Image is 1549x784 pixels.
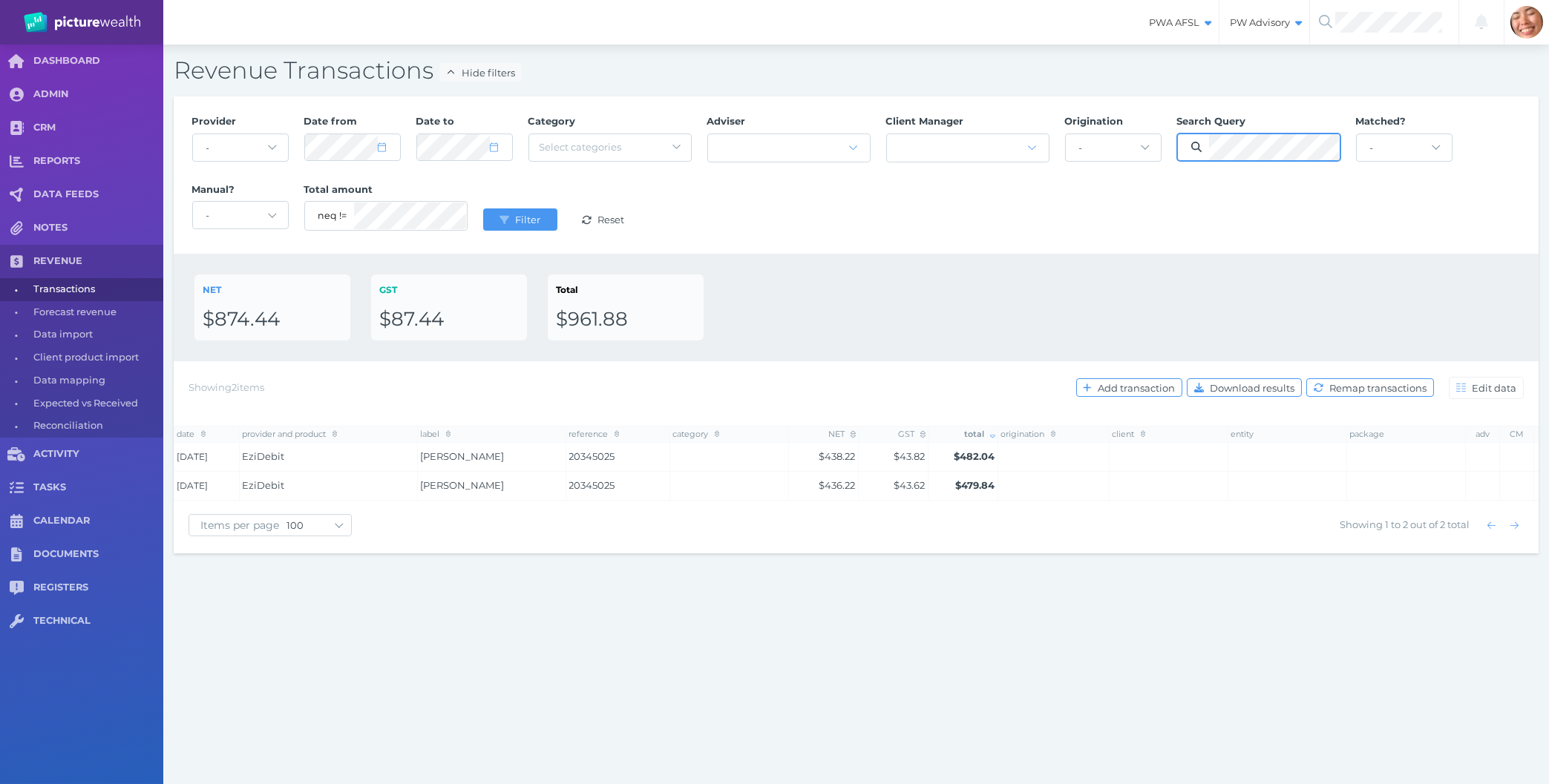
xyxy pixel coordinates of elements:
[1500,426,1534,442] th: CM
[483,208,557,231] button: Filter
[956,479,995,491] span: $479.84
[964,429,995,439] span: total
[33,255,163,268] span: REVENUE
[33,122,163,134] span: CRM
[439,63,522,82] button: Hide filters
[1219,16,1309,29] span: PW Advisory
[1347,426,1466,442] th: package
[707,115,746,127] span: Adviser
[569,429,620,439] span: reference
[1228,426,1347,442] th: entity
[33,155,163,168] span: REPORTS
[886,115,964,127] span: Client Manager
[33,415,158,438] span: Reconciliation
[1469,382,1523,394] span: Edit data
[174,443,240,472] td: [DATE]
[1207,382,1301,394] span: Download results
[1177,115,1246,127] span: Search Query
[566,208,641,231] button: Reset
[304,115,358,127] span: Date from
[189,518,286,532] span: Items per page
[1139,16,1219,29] span: PWA AFSL
[33,323,158,346] span: Data import
[379,307,519,332] div: $87.44
[33,481,163,494] span: TASKS
[174,55,1539,86] h2: Revenue Transactions
[1306,378,1434,397] button: Remap transactions
[1466,426,1500,442] th: adv
[33,392,158,415] span: Expected vs Received
[33,615,163,627] span: TECHNICAL
[528,115,576,127] span: Category
[898,429,926,439] span: GST
[421,429,451,439] span: label
[33,515,163,527] span: CALENDAR
[569,449,667,464] span: 20345025
[1076,378,1182,397] button: Add transaction
[421,450,505,462] span: [PERSON_NAME]
[556,307,695,332] div: $961.88
[458,67,521,79] span: Hide filters
[954,450,995,462] span: $482.04
[33,548,163,561] span: DOCUMENTS
[819,479,856,491] span: $436.22
[192,183,235,195] span: Manual?
[1065,115,1124,127] span: Origination
[203,284,221,295] span: NET
[177,429,206,439] span: date
[540,141,622,153] span: Select categories
[1095,382,1182,394] span: Add transaction
[1505,516,1524,535] button: Show next page
[379,284,397,295] span: GST
[33,346,158,369] span: Client product import
[318,202,347,230] select: eq = equals; neq = not equals; lt = less than; gt = greater than
[243,429,338,439] span: provider and product
[304,183,373,195] span: Total amount
[421,479,505,491] span: [PERSON_NAME]
[33,582,163,594] span: REGISTERS
[33,188,163,201] span: DATA FEEDS
[24,12,140,33] img: PW
[894,479,926,491] span: $43.62
[203,307,342,332] div: $874.44
[819,450,856,462] span: $438.22
[512,214,547,225] span: Filter
[243,479,285,491] span: EziDebit
[595,214,631,225] span: Reset
[33,88,163,101] span: ADMIN
[1326,382,1433,394] span: Remap transactions
[33,222,163,234] span: NOTES
[1187,378,1302,397] button: Download results
[1113,429,1146,439] span: client
[33,55,163,67] span: DASHBOARD
[894,450,926,462] span: $43.82
[192,115,237,127] span: Provider
[33,369,158,392] span: Data mapping
[243,450,285,462] span: EziDebit
[569,478,667,493] span: 20345025
[556,284,578,295] span: Total
[33,278,158,301] span: Transactions
[1001,429,1056,439] span: origination
[189,381,264,393] span: Showing 2 items
[1356,115,1406,127] span: Matched?
[566,443,670,472] td: 20345025
[416,115,455,127] span: Date to
[828,429,856,439] span: NET
[1340,518,1470,530] span: Showing 1 to 2 out of 2 total
[1482,516,1501,535] button: Show previous page
[1449,377,1524,399] button: Edit data
[33,301,158,324] span: Forecast revenue
[174,472,240,501] td: [DATE]
[673,429,720,439] span: category
[33,448,163,461] span: ACTIVITY
[566,472,670,501] td: 20345025
[1510,6,1543,39] img: Sabrina Mena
